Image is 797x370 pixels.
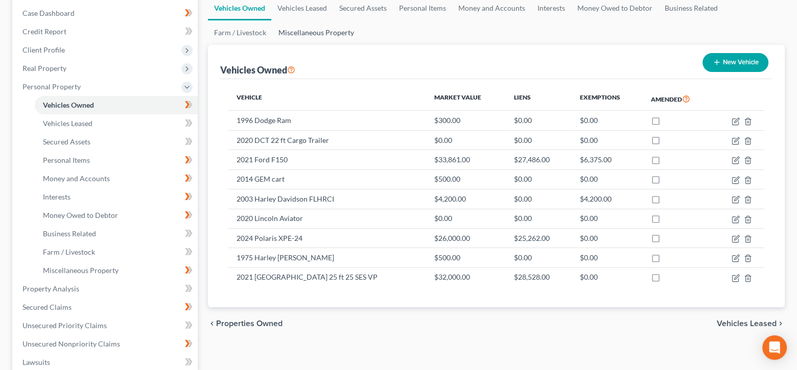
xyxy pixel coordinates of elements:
td: $33,861.00 [426,150,506,169]
td: $0.00 [572,267,643,287]
span: Property Analysis [22,284,79,293]
a: Interests [35,188,198,206]
a: Vehicles Owned [35,96,198,114]
td: $6,375.00 [572,150,643,169]
a: Farm / Livestock [208,20,272,45]
td: 2014 GEM cart [228,169,426,189]
td: 1996 Dodge Ram [228,111,426,130]
th: Liens [506,87,571,111]
td: 2003 Harley Davidson FLHRCI [228,189,426,209]
span: Personal Items [43,156,90,164]
div: Open Intercom Messenger [762,335,787,360]
a: Secured Claims [14,298,198,316]
td: $0.00 [426,130,506,150]
td: $0.00 [506,248,571,267]
td: $0.00 [572,169,643,189]
i: chevron_right [777,319,785,328]
span: Case Dashboard [22,9,75,17]
a: Unsecured Nonpriority Claims [14,335,198,353]
td: $4,200.00 [572,189,643,209]
span: Vehicles Owned [43,101,94,109]
span: Vehicles Leased [717,319,777,328]
td: $0.00 [506,209,571,228]
span: Money Owed to Debtor [43,211,118,219]
td: $0.00 [572,228,643,248]
a: Personal Items [35,151,198,169]
a: Money and Accounts [35,169,198,188]
button: Vehicles Leased chevron_right [717,319,785,328]
button: chevron_left Properties Owned [208,319,283,328]
td: 2021 Ford F150 [228,150,426,169]
td: $500.00 [426,169,506,189]
a: Miscellaneous Property [272,20,360,45]
span: Business Related [43,229,96,238]
td: 1975 Harley [PERSON_NAME] [228,248,426,267]
span: Vehicles Leased [43,119,92,128]
td: 2020 DCT 22 ft Cargo Trailer [228,130,426,150]
span: Unsecured Priority Claims [22,321,107,330]
td: 2021 [GEOGRAPHIC_DATA] 25 ft 25 SES VP [228,267,426,287]
td: $26,000.00 [426,228,506,248]
i: chevron_left [208,319,216,328]
span: Money and Accounts [43,174,110,183]
td: $28,528.00 [506,267,571,287]
span: Properties Owned [216,319,283,328]
span: Credit Report [22,27,66,36]
a: Business Related [35,225,198,243]
td: $0.00 [506,130,571,150]
span: Interests [43,192,71,201]
th: Amended [643,87,713,111]
td: $0.00 [506,169,571,189]
td: 2020 Lincoln Aviator [228,209,426,228]
span: Secured Assets [43,137,90,146]
td: $0.00 [506,111,571,130]
span: Secured Claims [22,303,72,311]
td: $0.00 [426,209,506,228]
button: New Vehicle [702,53,768,72]
a: Secured Assets [35,133,198,151]
th: Vehicle [228,87,426,111]
td: $500.00 [426,248,506,267]
td: $0.00 [572,248,643,267]
span: Miscellaneous Property [43,266,119,275]
td: $32,000.00 [426,267,506,287]
span: Client Profile [22,45,65,54]
a: Unsecured Priority Claims [14,316,198,335]
span: Real Property [22,64,66,72]
td: $0.00 [506,189,571,209]
a: Money Owed to Debtor [35,206,198,225]
td: $0.00 [572,130,643,150]
td: $300.00 [426,111,506,130]
th: Market Value [426,87,506,111]
span: Personal Property [22,82,81,91]
td: 2024 Polaris XPE-24 [228,228,426,248]
a: Miscellaneous Property [35,261,198,280]
a: Farm / Livestock [35,243,198,261]
span: Farm / Livestock [43,248,95,256]
a: Property Analysis [14,280,198,298]
td: $27,486.00 [506,150,571,169]
a: Credit Report [14,22,198,41]
td: $0.00 [572,209,643,228]
td: $25,262.00 [506,228,571,248]
td: $4,200.00 [426,189,506,209]
span: Unsecured Nonpriority Claims [22,339,120,348]
span: Lawsuits [22,358,50,366]
th: Exemptions [572,87,643,111]
a: Case Dashboard [14,4,198,22]
a: Vehicles Leased [35,114,198,133]
div: Vehicles Owned [220,64,295,76]
td: $0.00 [572,111,643,130]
